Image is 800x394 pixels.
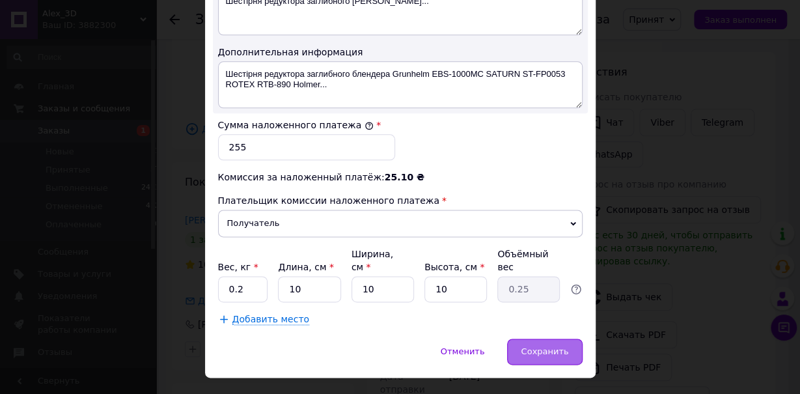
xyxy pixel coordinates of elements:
[218,120,374,130] label: Сумма наложенного платежа
[218,171,583,184] div: Комиссия за наложенный платёж:
[278,262,333,272] label: Длина, см
[352,249,393,272] label: Ширина, см
[218,262,258,272] label: Вес, кг
[232,314,310,325] span: Добавить место
[218,46,583,59] div: Дополнительная информация
[424,262,484,272] label: Высота, см
[218,210,583,237] span: Получатель
[441,346,485,356] span: Отменить
[497,247,560,274] div: Объёмный вес
[218,195,439,206] span: Плательщик комиссии наложенного платежа
[385,172,424,182] span: 25.10 ₴
[218,61,583,108] textarea: Шестірня редуктора заглибного блендера Grunhelm EBS-1000MC SATURN ST-FP0053 ROTEX RTB-890 Holmer...
[521,346,568,356] span: Сохранить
